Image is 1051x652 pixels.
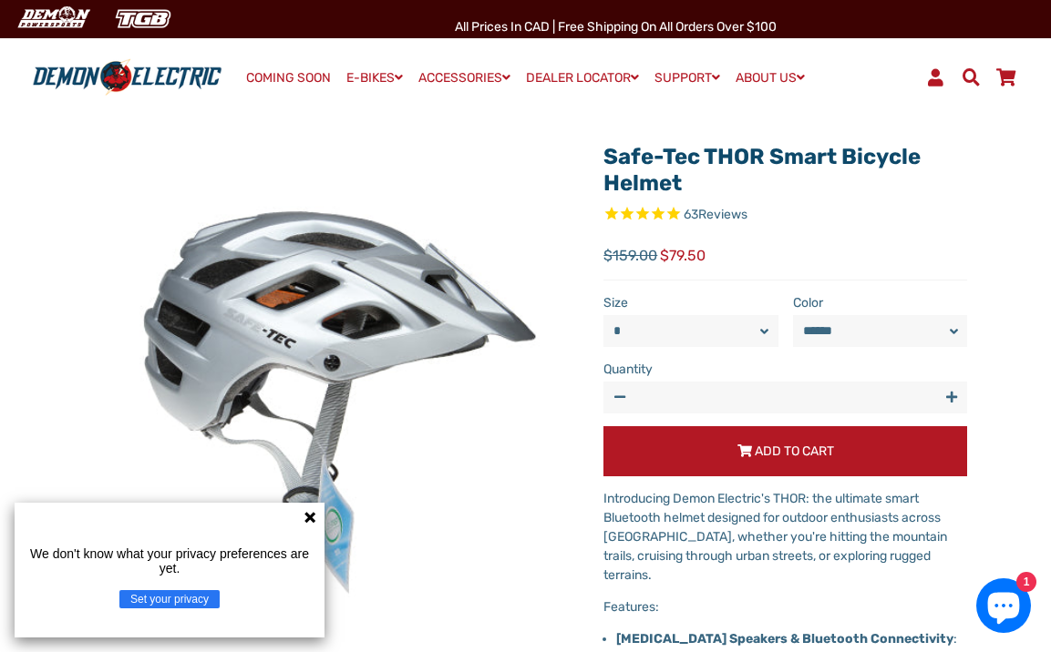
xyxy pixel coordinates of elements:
[660,245,706,267] span: $79.50
[520,65,645,91] a: DEALER LOCATOR
[698,208,747,223] span: Reviews
[603,205,967,226] span: Rated 4.7 out of 5 stars 63 reviews
[9,4,97,34] img: Demon Electric
[340,65,409,91] a: E-BIKES
[106,4,180,34] img: TGB Canada
[971,578,1036,637] inbox-online-store-chat: Shopify online store chat
[684,208,747,223] span: 63 reviews
[616,631,953,647] strong: [MEDICAL_DATA] Speakers & Bluetooth Connectivity
[455,19,777,35] span: All Prices in CAD | Free shipping on all orders over $100
[603,489,967,585] p: Introducing Demon Electric's THOR: the ultimate smart Bluetooth helmet designed for outdoor enthu...
[603,144,921,196] a: Safe-Tec THOR Smart Bicycle Helmet
[603,360,967,379] label: Quantity
[729,65,811,91] a: ABOUT US
[119,590,220,608] button: Set your privacy
[603,382,635,413] button: Reduce item quantity by one
[27,58,227,97] img: Demon Electric logo
[793,293,968,312] label: Color
[648,65,726,91] a: SUPPORT
[603,245,657,267] span: $159.00
[603,597,967,616] p: Features:
[240,66,337,91] a: COMING SOON
[603,426,967,476] button: Add to Cart
[935,382,967,413] button: Increase item quantity by one
[603,382,967,413] input: quantity
[603,293,778,312] label: Size
[755,443,834,459] span: Add to Cart
[412,65,517,91] a: ACCESSORIES
[22,546,317,576] p: We don't know what your privacy preferences are yet.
